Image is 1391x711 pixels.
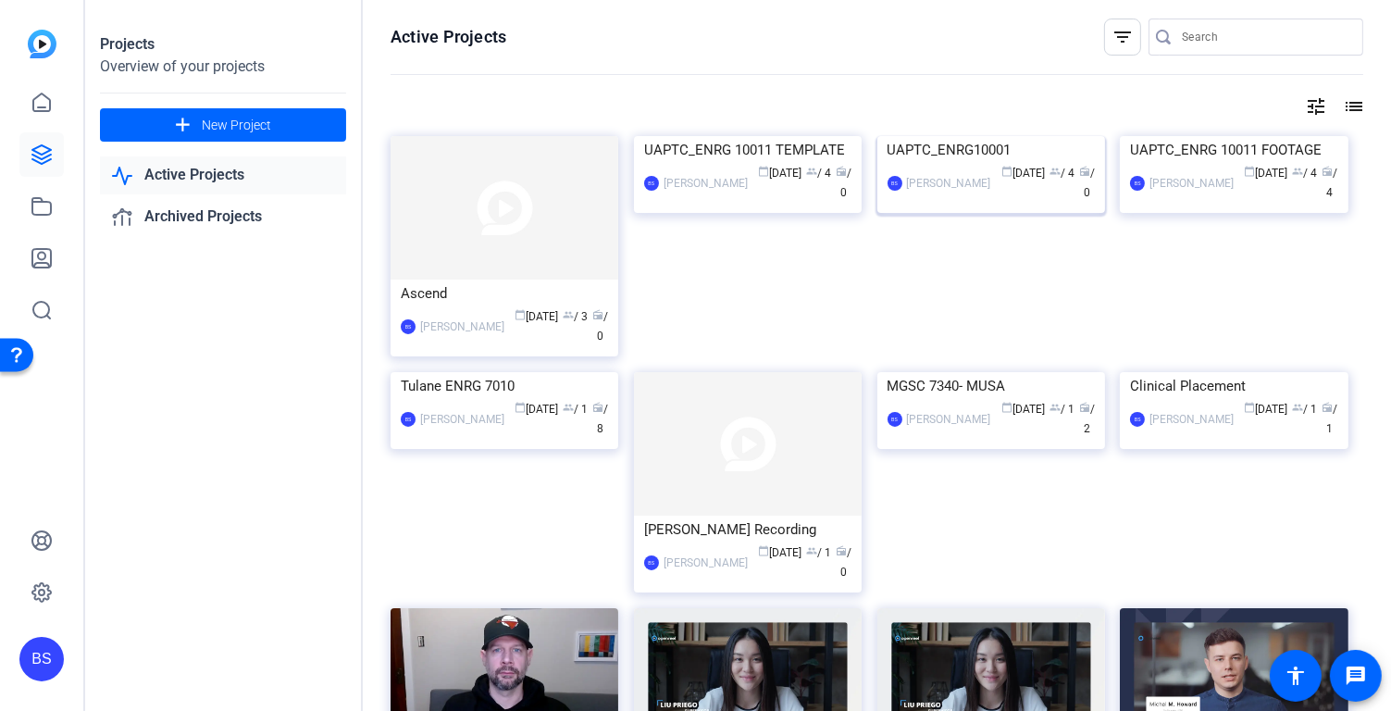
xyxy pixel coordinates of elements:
span: [DATE] [758,546,801,559]
span: calendar_today [1245,402,1256,413]
div: BS [401,412,416,427]
div: [PERSON_NAME] [664,554,748,572]
span: calendar_today [1245,166,1256,177]
div: UAPTC_ENRG 10011 TEMPLATE [644,136,851,164]
mat-icon: filter_list [1112,26,1134,48]
span: radio [1079,166,1090,177]
span: radio [836,166,847,177]
div: BS [644,555,659,570]
span: group [806,166,817,177]
div: [PERSON_NAME] [1149,410,1234,429]
span: / 4 [1323,167,1338,199]
div: BS [19,637,64,681]
span: radio [1323,402,1334,413]
span: [DATE] [758,167,801,180]
span: group [1049,166,1061,177]
a: Archived Projects [100,198,346,236]
div: BS [1130,176,1145,191]
span: group [563,402,574,413]
span: calendar_today [1001,402,1012,413]
span: calendar_today [515,402,526,413]
span: calendar_today [758,545,769,556]
span: / 2 [1079,403,1095,435]
div: Projects [100,33,346,56]
span: [DATE] [1245,167,1288,180]
mat-icon: add [171,114,194,137]
span: group [806,545,817,556]
span: / 4 [1293,167,1318,180]
h1: Active Projects [391,26,506,48]
div: [PERSON_NAME] [420,410,504,429]
span: group [1293,402,1304,413]
div: BS [888,412,902,427]
span: / 8 [592,403,608,435]
span: radio [1323,166,1334,177]
div: [PERSON_NAME] Recording [644,516,851,543]
div: Tulane ENRG 7010 [401,372,608,400]
span: radio [592,309,603,320]
span: / 0 [592,310,608,343]
span: / 3 [563,310,588,323]
div: MGSC 7340- MUSA [888,372,1095,400]
span: / 1 [806,546,831,559]
div: BS [644,176,659,191]
div: BS [401,319,416,334]
span: / 1 [1049,403,1074,416]
span: / 4 [1049,167,1074,180]
span: [DATE] [515,310,558,323]
span: radio [592,402,603,413]
div: [PERSON_NAME] [1149,174,1234,193]
div: UAPTC_ENRG10001 [888,136,1095,164]
mat-icon: tune [1305,95,1327,118]
div: BS [1130,412,1145,427]
img: blue-gradient.svg [28,30,56,58]
span: group [1049,402,1061,413]
div: Overview of your projects [100,56,346,78]
span: / 1 [1323,403,1338,435]
div: [PERSON_NAME] [907,174,991,193]
div: BS [888,176,902,191]
span: calendar_today [1001,166,1012,177]
span: / 4 [806,167,831,180]
span: [DATE] [1001,403,1045,416]
span: radio [1079,402,1090,413]
div: Ascend [401,280,608,307]
span: radio [836,545,847,556]
div: [PERSON_NAME] [420,318,504,336]
mat-icon: accessibility [1285,665,1307,687]
span: [DATE] [1001,167,1045,180]
div: [PERSON_NAME] [907,410,991,429]
span: / 0 [836,546,851,579]
span: / 0 [836,167,851,199]
span: [DATE] [515,403,558,416]
div: UAPTC_ENRG 10011 FOOTAGE [1130,136,1337,164]
div: Clinical Placement [1130,372,1337,400]
mat-icon: message [1345,665,1367,687]
span: New Project [202,116,271,135]
span: group [563,309,574,320]
span: / 0 [1079,167,1095,199]
a: Active Projects [100,156,346,194]
span: calendar_today [515,309,526,320]
span: [DATE] [1245,403,1288,416]
mat-icon: list [1341,95,1363,118]
span: calendar_today [758,166,769,177]
span: / 1 [1293,403,1318,416]
button: New Project [100,108,346,142]
span: / 1 [563,403,588,416]
span: group [1293,166,1304,177]
input: Search [1182,26,1348,48]
div: [PERSON_NAME] [664,174,748,193]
